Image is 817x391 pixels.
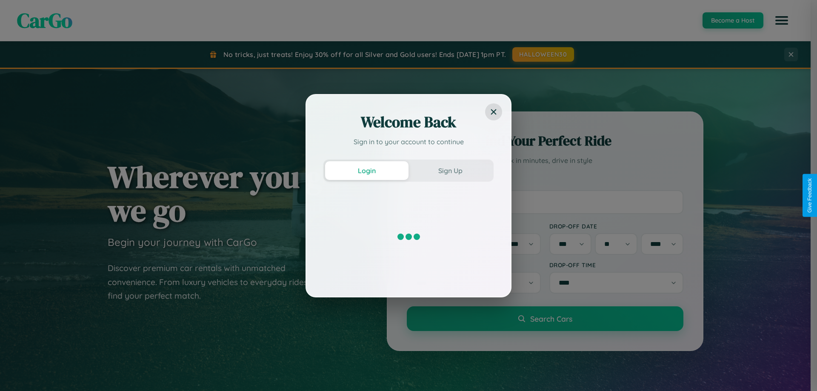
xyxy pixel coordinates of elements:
p: Sign in to your account to continue [323,137,494,147]
div: Give Feedback [807,178,813,213]
button: Sign Up [408,161,492,180]
iframe: Intercom live chat [9,362,29,382]
h2: Welcome Back [323,112,494,132]
button: Login [325,161,408,180]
